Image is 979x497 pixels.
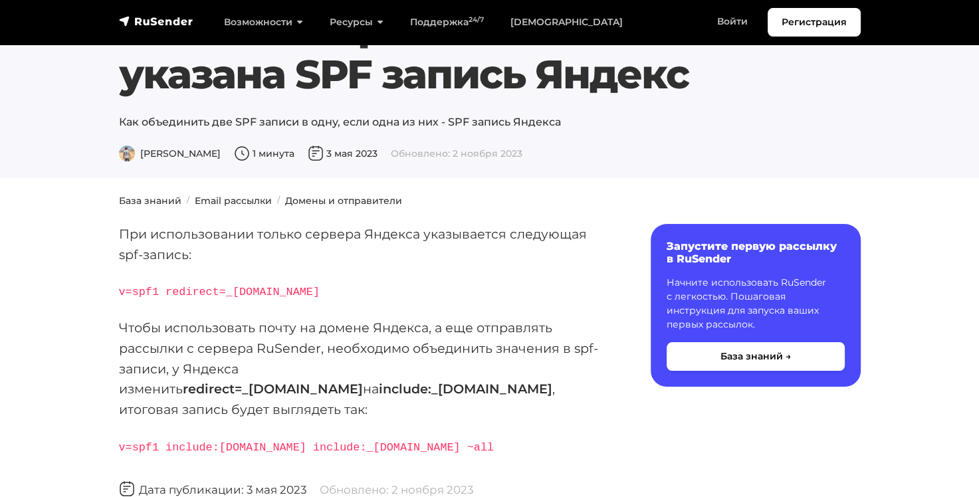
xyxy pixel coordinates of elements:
p: Начните использовать RuSender с легкостью. Пошаговая инструкция для запуска ваших первых рассылок. [667,276,845,332]
nav: breadcrumb [111,194,869,208]
span: [PERSON_NAME] [119,148,221,159]
a: Запустите первую рассылку в RuSender Начните использовать RuSender с легкостью. Пошаговая инструк... [651,224,861,387]
sup: 24/7 [469,15,484,24]
a: Войти [704,8,761,35]
p: Чтобы использовать почту на домене Яндекса, а еще отправлять рассылки с сервера RuSender, необход... [119,318,608,420]
img: Время чтения [234,146,250,161]
span: 3 мая 2023 [308,148,378,159]
p: Как объединить две SPF записи в одну, если одна из них - SPF запись Яндекса [119,114,861,130]
a: [DEMOGRAPHIC_DATA] [497,9,636,36]
img: RuSender [119,15,193,28]
strong: redirect=_[DOMAIN_NAME] [183,381,363,397]
p: При использовании только сервера Яндекса указывается следующая spf-запись: [119,224,608,264]
span: Обновлено: 2 ноября 2023 [320,483,473,496]
span: Дата публикации: 3 мая 2023 [119,483,306,496]
a: Возможности [211,9,316,36]
button: База знаний → [667,342,845,371]
span: 1 минута [234,148,294,159]
strong: include:_[DOMAIN_NAME] [379,381,552,397]
code: v=spf1 redirect=_[DOMAIN_NAME] [119,286,320,298]
span: Обновлено: 2 ноября 2023 [391,148,522,159]
a: Email рассылки [195,195,272,207]
a: База знаний [119,195,181,207]
a: Регистрация [768,8,861,37]
code: v=spf1 include:[DOMAIN_NAME] include:_[DOMAIN_NAME] ~all [119,441,494,454]
a: Поддержка24/7 [397,9,497,36]
a: Домены и отправители [285,195,402,207]
img: Дата публикации [119,481,135,497]
a: Ресурсы [316,9,397,36]
h1: Если в настройках вашего домена указана SPF запись Яндекс [119,3,861,98]
img: Дата публикации [308,146,324,161]
h6: Запустите первую рассылку в RuSender [667,240,845,265]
